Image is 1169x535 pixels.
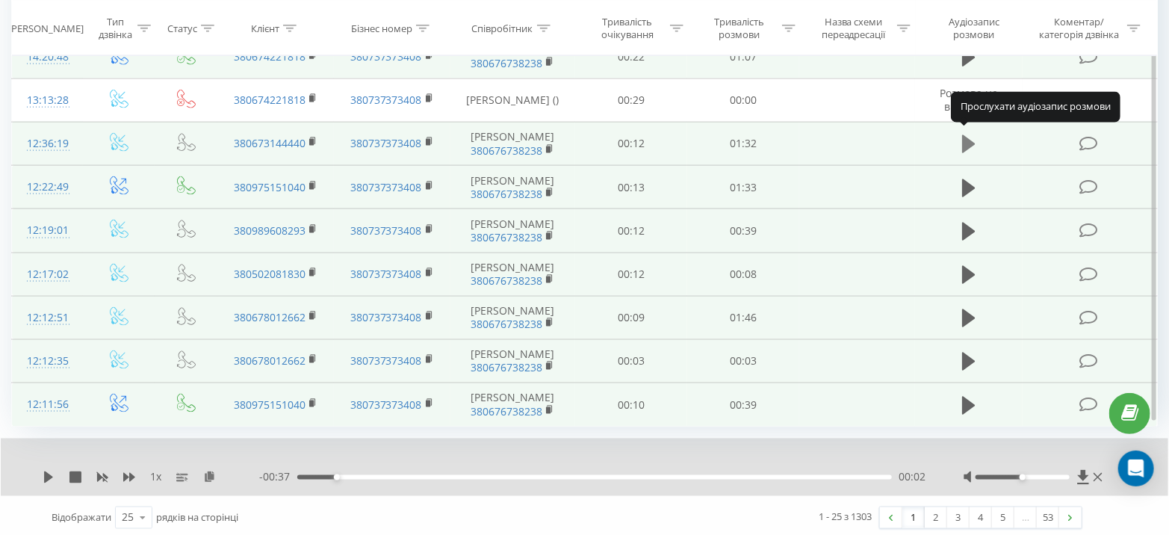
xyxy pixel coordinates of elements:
[1037,507,1059,528] a: 53
[925,507,947,528] a: 2
[350,136,422,150] a: 380737373408
[575,35,687,78] td: 00:22
[947,507,970,528] a: 3
[350,353,422,368] a: 380737373408
[471,404,542,418] a: 380676738238
[234,49,306,64] a: 380674221818
[687,339,799,383] td: 00:03
[575,296,687,339] td: 00:09
[234,398,306,412] a: 380975151040
[52,511,111,525] span: Відображати
[350,310,422,324] a: 380737373408
[156,511,238,525] span: рядків на сторінці
[589,16,666,41] div: Тривалість очікування
[27,129,68,158] div: 12:36:19
[27,260,68,289] div: 12:17:02
[350,267,422,281] a: 380737373408
[575,78,687,122] td: 00:29
[234,180,306,194] a: 380975151040
[27,303,68,333] div: 12:12:51
[575,253,687,296] td: 00:12
[471,56,542,70] a: 380676738238
[687,383,799,427] td: 00:39
[234,136,306,150] a: 380673144440
[167,22,197,34] div: Статус
[1020,474,1026,480] div: Accessibility label
[471,143,542,158] a: 380676738238
[334,474,340,480] div: Accessibility label
[575,122,687,165] td: 00:12
[899,470,926,485] span: 00:02
[27,390,68,419] div: 12:11:56
[450,166,576,209] td: [PERSON_NAME]
[951,92,1120,122] div: Прослухати аудіозапис розмови
[471,187,542,201] a: 380676738238
[970,507,992,528] a: 4
[350,49,422,64] a: 380737373408
[450,296,576,339] td: [PERSON_NAME]
[27,173,68,202] div: 12:22:49
[575,383,687,427] td: 00:10
[350,180,422,194] a: 380737373408
[575,209,687,253] td: 00:12
[687,166,799,209] td: 01:33
[259,470,297,485] span: - 00:37
[234,223,306,238] a: 380989608293
[450,78,576,122] td: [PERSON_NAME] ()
[27,86,68,115] div: 13:13:28
[1014,507,1037,528] div: …
[687,209,799,253] td: 00:39
[687,35,799,78] td: 01:07
[701,16,778,41] div: Тривалість розмови
[471,317,542,331] a: 380676738238
[687,78,799,122] td: 00:00
[472,22,533,34] div: Співробітник
[575,166,687,209] td: 00:13
[350,223,422,238] a: 380737373408
[350,398,422,412] a: 380737373408
[992,507,1014,528] a: 5
[350,93,422,107] a: 380737373408
[940,86,998,114] span: Розмова не відбулась
[471,360,542,374] a: 380676738238
[450,253,576,296] td: [PERSON_NAME]
[150,470,161,485] span: 1 x
[27,347,68,376] div: 12:12:35
[450,209,576,253] td: [PERSON_NAME]
[251,22,279,34] div: Клієнт
[122,510,134,525] div: 25
[575,339,687,383] td: 00:03
[351,22,412,34] div: Бізнес номер
[234,353,306,368] a: 380678012662
[234,93,306,107] a: 380674221818
[450,35,576,78] td: [PERSON_NAME]
[687,296,799,339] td: 01:46
[96,16,134,41] div: Тип дзвінка
[234,267,306,281] a: 380502081830
[450,122,576,165] td: [PERSON_NAME]
[687,122,799,165] td: 01:32
[471,230,542,244] a: 380676738238
[1036,16,1123,41] div: Коментар/категорія дзвінка
[27,216,68,245] div: 12:19:01
[27,43,68,72] div: 14:20:48
[450,383,576,427] td: [PERSON_NAME]
[8,22,84,34] div: [PERSON_NAME]
[819,510,872,525] div: 1 - 25 з 1303
[687,253,799,296] td: 00:08
[929,16,1020,41] div: Аудіозапис розмови
[450,339,576,383] td: [PERSON_NAME]
[471,273,542,288] a: 380676738238
[813,16,893,41] div: Назва схеми переадресації
[234,310,306,324] a: 380678012662
[1118,451,1154,486] div: Open Intercom Messenger
[902,507,925,528] a: 1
